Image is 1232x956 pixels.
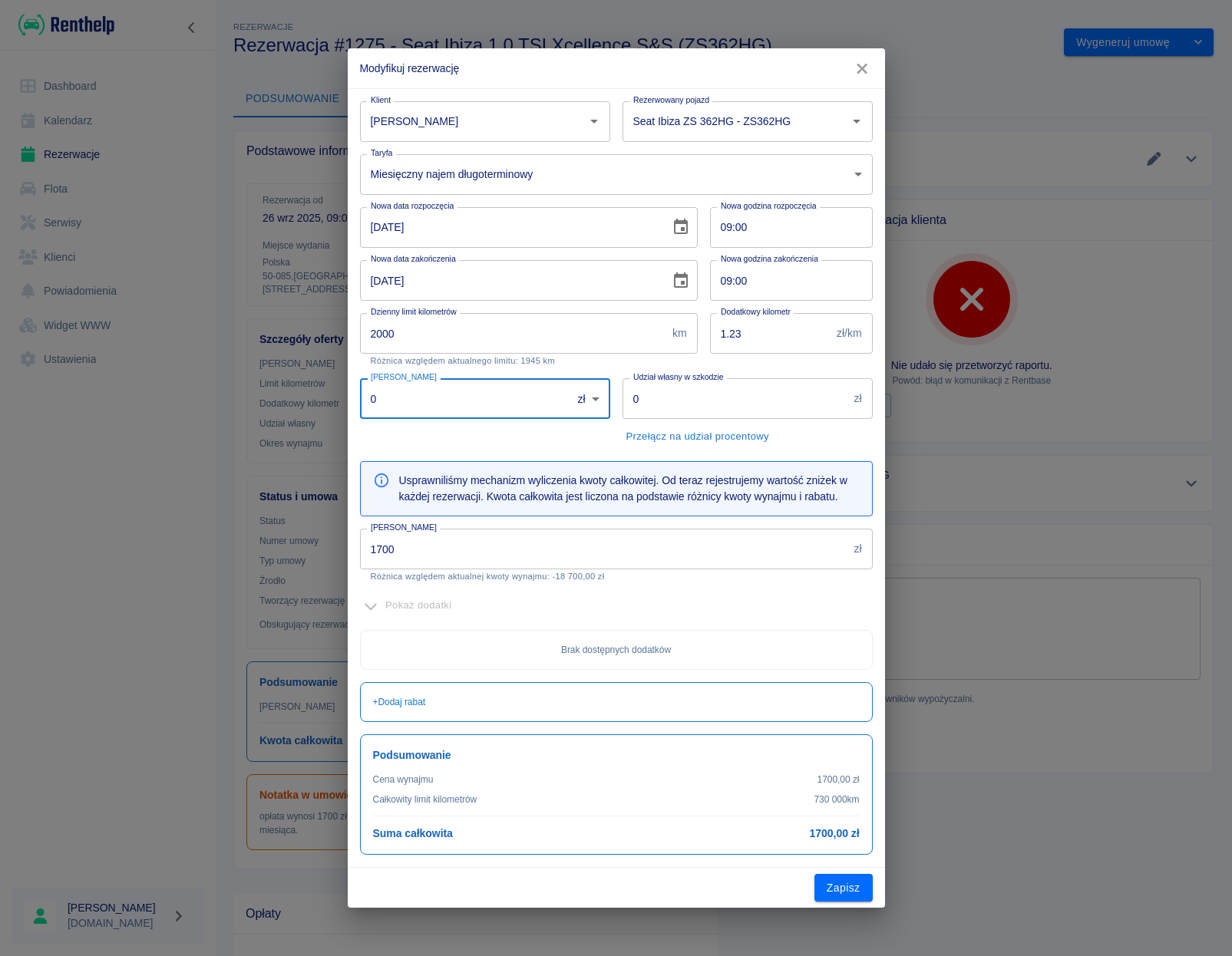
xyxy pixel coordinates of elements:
[371,306,457,318] label: Dzienny limit kilometrów
[360,207,659,248] input: DD-MM-YYYY
[373,773,434,786] p: Cena wynajmu
[721,200,817,212] label: Nowa godzina rozpoczęcia
[854,541,861,557] p: zł
[373,793,477,806] p: Całkowity limit kilometrów
[666,212,696,242] button: Choose date, selected date is 26 wrz 2025
[721,306,791,318] label: Dodatkowy kilometr
[373,643,860,657] p: Brak dostępnych dodatków
[810,826,860,842] h6: 1700,00 zł
[373,695,426,709] p: + Dodaj rabat
[360,260,659,301] input: DD-MM-YYYY
[623,425,773,449] button: Przełącz na udział procentowy
[710,260,862,301] input: hh:mm
[371,253,456,265] label: Nowa data zakończenia
[633,371,724,383] label: Udział własny w szkodzie
[854,391,861,407] p: zł
[360,154,873,195] div: Miesięczny najem długoterminowy
[814,874,873,902] button: Zapisz
[817,773,860,786] p: 1700,00 zł
[672,325,687,341] p: km
[348,48,885,88] h2: Modyfikuj rezerwację
[360,529,848,569] input: Koszt całkowity rezerwacji
[666,265,696,296] button: Choose date, selected date is 26 wrz 2026
[371,572,862,582] p: Różnica względem aktualnej kwoty wynajmu: -18 700,00 zł
[373,747,860,763] h6: Podsumowanie
[814,793,859,806] p: 730 000 km
[837,325,861,341] p: zł/km
[399,473,860,505] p: Usprawniliśmy mechanizm wyliczenia kwoty całkowitej. Od teraz rejestrujemy wartość zniżek w każde...
[371,147,392,159] label: Taryfa
[371,200,454,212] label: Nowa data rozpoczęcia
[373,826,453,842] h6: Suma całkowita
[721,253,818,265] label: Nowa godzina zakończenia
[371,371,437,383] label: [PERSON_NAME]
[710,207,862,248] input: hh:mm
[371,522,437,533] label: [PERSON_NAME]
[371,356,687,366] p: Różnica względem aktualnego limitu: 1945 km
[371,94,391,106] label: Klient
[566,378,609,419] div: zł
[846,110,867,132] button: Otwórz
[633,94,709,106] label: Rezerwowany pojazd
[583,110,605,132] button: Otwórz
